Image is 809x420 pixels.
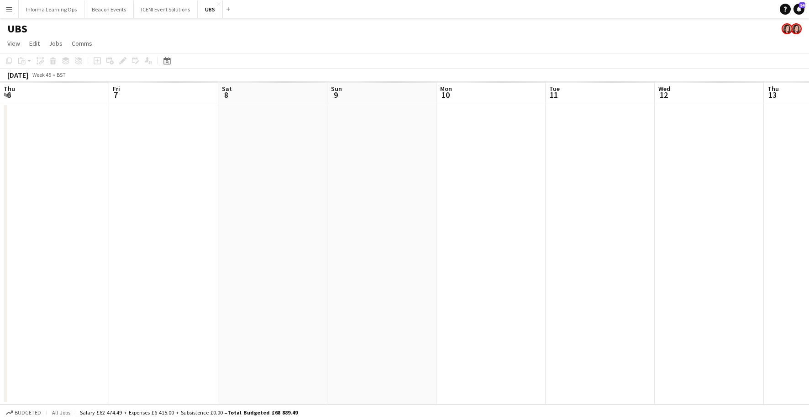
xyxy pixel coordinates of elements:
span: Sun [331,85,342,93]
a: Jobs [45,37,66,49]
span: Mon [440,85,452,93]
div: [DATE] [7,70,28,80]
span: Week 45 [30,71,53,78]
span: 6 [2,90,15,100]
h1: UBS [7,22,27,36]
button: Budgeted [5,408,42,418]
span: Wed [658,85,670,93]
span: Jobs [49,39,63,48]
span: 10 [439,90,452,100]
span: All jobs [50,409,72,416]
span: Budgeted [15,409,41,416]
span: Thu [767,85,779,93]
span: 12 [657,90,670,100]
a: 94 [793,4,804,15]
span: 94 [799,2,805,8]
span: Thu [4,85,15,93]
span: Total Budgeted £68 889.49 [227,409,298,416]
span: Sat [222,85,232,93]
app-user-avatar: Elisa Drummond [791,23,802,34]
span: 11 [548,90,560,100]
span: View [7,39,20,48]
button: Beacon Events [84,0,134,18]
span: Edit [29,39,40,48]
div: BST [57,71,66,78]
app-user-avatar: Elisa Drummond [782,23,793,34]
span: Fri [113,85,120,93]
a: View [4,37,24,49]
div: Salary £62 474.49 + Expenses £6 415.00 + Subsistence £0.00 = [80,409,298,416]
a: Edit [26,37,43,49]
a: Comms [68,37,96,49]
span: Tue [549,85,560,93]
span: 8 [221,90,232,100]
span: 13 [766,90,779,100]
span: Comms [72,39,92,48]
span: 9 [330,90,342,100]
button: ICENI Event Solutions [134,0,198,18]
button: UBS [198,0,223,18]
button: Informa Learning Ops [19,0,84,18]
span: 7 [111,90,120,100]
